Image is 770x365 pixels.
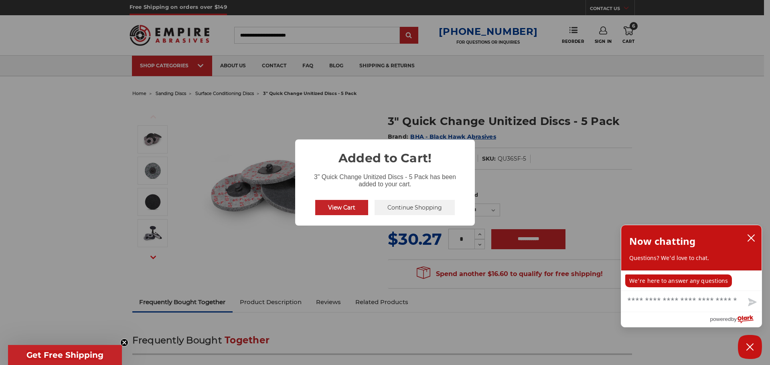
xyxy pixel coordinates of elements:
[629,254,754,262] p: Questions? We'd love to chat.
[120,339,128,347] button: Close teaser
[745,232,758,244] button: close chatbox
[625,274,732,287] p: We're here to answer any questions
[738,335,762,359] button: Close Chatbox
[295,139,475,167] h2: Added to Cart!
[295,167,475,190] div: 3" Quick Change Unitized Discs - 5 Pack has been added to your cart.
[26,350,103,360] span: Get Free Shipping
[315,200,368,215] button: View Cart
[621,225,762,327] div: olark chatbox
[742,293,762,312] button: Send message
[621,270,762,290] div: chat
[710,314,731,324] span: powered
[375,200,455,215] button: Continue Shopping
[629,233,695,249] h2: Now chatting
[731,314,737,324] span: by
[710,312,762,327] a: Powered by Olark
